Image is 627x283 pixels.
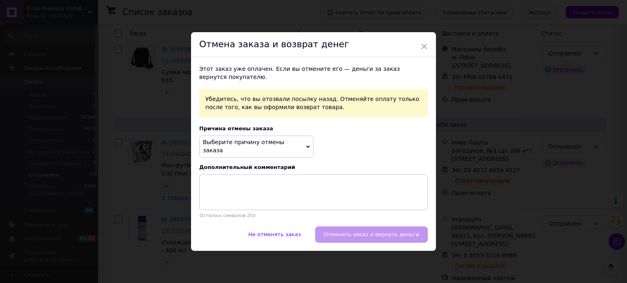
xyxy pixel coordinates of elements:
div: Причина отмены заказа [199,125,428,132]
span: Выберите причину отмены заказа [203,139,285,154]
div: Осталось символов: 255 [199,213,428,218]
span: × [420,39,428,53]
div: Дополнительный комментарий [199,164,428,170]
div: Этот заказ уже оплачен. Если вы отмените его — деньги за заказ вернутся покупателю. [199,65,428,81]
span: Не отменять заказ [248,231,301,237]
button: Не отменять заказ [240,226,309,243]
div: Убедитесь, что вы отозвали посылку назад. Отменяйте оплату только после того, как вы оформили воз... [199,89,428,117]
div: Отмена заказа и возврат денег [191,32,436,57]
